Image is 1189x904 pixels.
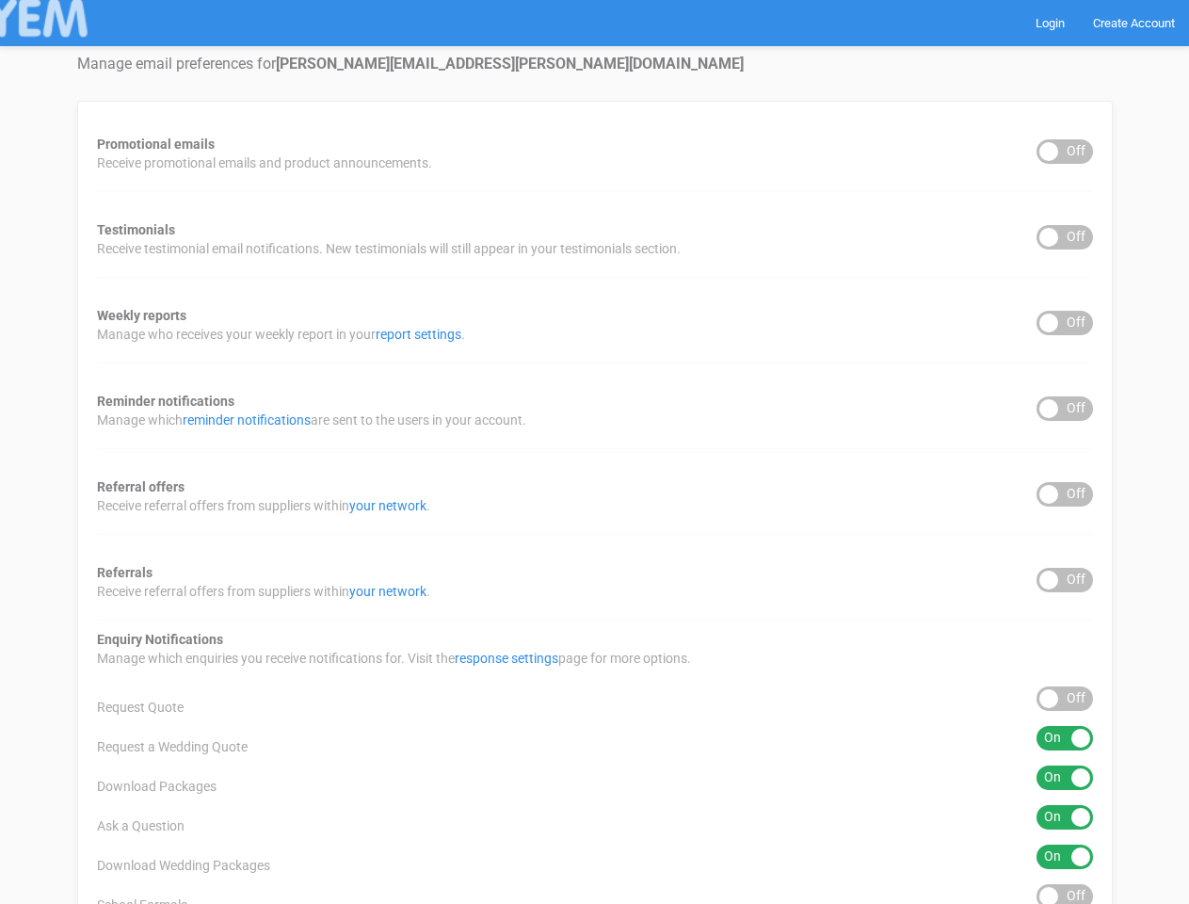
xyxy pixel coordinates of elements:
strong: Promotional emails [97,137,215,152]
h4: Manage email preferences for [77,56,1113,73]
a: response settings [455,651,558,666]
strong: Enquiry Notifications [97,632,223,647]
span: Request Quote [97,698,184,717]
span: Download Packages [97,777,217,796]
span: Receive promotional emails and product announcements. [97,153,432,172]
a: your network [349,584,426,599]
strong: Referral offers [97,479,185,494]
strong: Testimonials [97,222,175,237]
span: Manage which enquiries you receive notifications for. Visit the page for more options. [97,649,691,668]
span: Receive referral offers from suppliers within . [97,496,430,515]
a: report settings [376,327,461,342]
strong: Reminder notifications [97,394,234,409]
strong: Weekly reports [97,308,186,323]
span: Ask a Question [97,816,185,835]
span: Manage which are sent to the users in your account. [97,411,526,429]
a: your network [349,498,426,513]
span: Download Wedding Packages [97,856,270,875]
span: Request a Wedding Quote [97,737,248,756]
span: Receive referral offers from suppliers within . [97,582,430,601]
strong: Referrals [97,565,153,580]
a: reminder notifications [183,412,311,428]
span: Receive testimonial email notifications. New testimonials will still appear in your testimonials ... [97,239,681,258]
span: Manage who receives your weekly report in your . [97,325,465,344]
strong: [PERSON_NAME][EMAIL_ADDRESS][PERSON_NAME][DOMAIN_NAME] [276,55,744,73]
